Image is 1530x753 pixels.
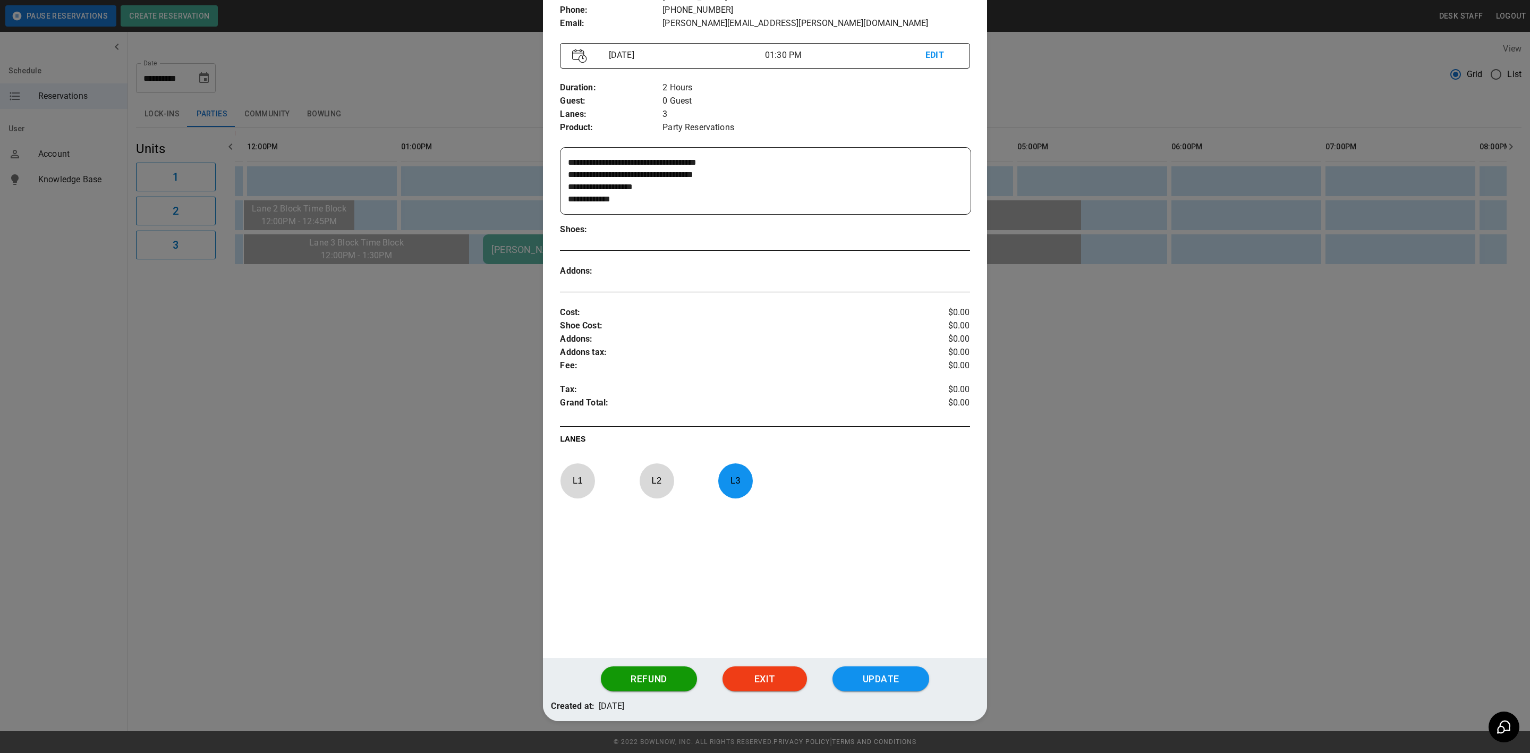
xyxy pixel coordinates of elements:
p: Addons : [560,333,902,346]
p: [DATE] [599,700,624,713]
img: Vector [572,49,587,63]
button: Exit [722,666,807,692]
p: $0.00 [902,383,970,396]
button: Refund [601,666,697,692]
p: $0.00 [902,346,970,359]
p: 0 Guest [662,95,970,108]
p: $0.00 [902,306,970,319]
p: Shoe Cost : [560,319,902,333]
p: Product : [560,121,662,134]
p: EDIT [925,49,957,62]
p: L 3 [718,468,753,493]
p: L 1 [560,468,595,493]
p: 01:30 PM [765,49,925,62]
p: [DATE] [605,49,765,62]
p: Party Reservations [662,121,970,134]
p: $0.00 [902,396,970,412]
p: Email : [560,17,662,30]
p: L 2 [639,468,674,493]
p: Shoes : [560,223,662,236]
p: Addons : [560,265,662,278]
button: Update [832,666,929,692]
p: Addons tax : [560,346,902,359]
p: $0.00 [902,319,970,333]
p: Phone : [560,4,662,17]
p: Lanes : [560,108,662,121]
p: [PHONE_NUMBER] [662,4,970,17]
p: $0.00 [902,359,970,373]
p: Grand Total : [560,396,902,412]
p: 2 Hours [662,81,970,95]
p: Cost : [560,306,902,319]
p: Tax : [560,383,902,396]
p: LANES [560,434,970,449]
p: 3 [662,108,970,121]
p: Created at: [551,700,594,713]
p: Duration : [560,81,662,95]
p: [PERSON_NAME][EMAIL_ADDRESS][PERSON_NAME][DOMAIN_NAME] [662,17,970,30]
p: Guest : [560,95,662,108]
p: Fee : [560,359,902,373]
p: $0.00 [902,333,970,346]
